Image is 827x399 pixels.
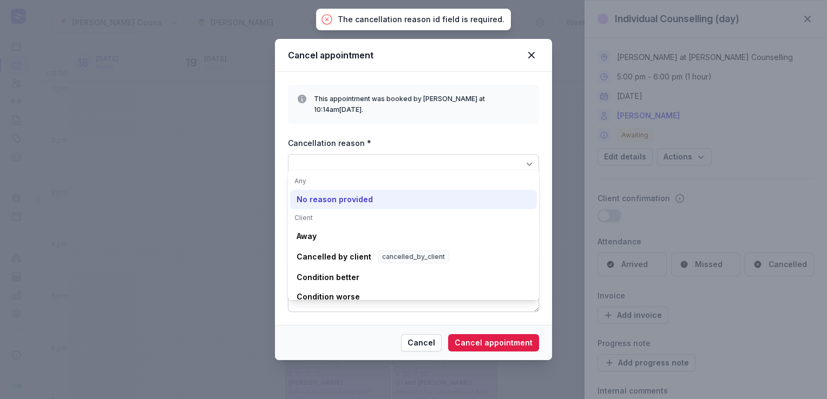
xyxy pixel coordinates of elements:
[288,137,539,150] div: Cancellation reason *
[455,336,533,349] span: Cancel appointment
[294,214,533,222] div: Client
[297,251,371,262] div: Cancelled by client
[297,272,359,283] div: Condition better
[401,334,442,351] button: Cancel
[314,94,530,115] div: This appointment was booked by [PERSON_NAME] at 10:14am[DATE].
[294,177,533,185] div: Any
[408,336,435,349] span: Cancel
[378,250,449,263] span: cancelled_by_client
[288,49,524,62] div: Cancel appointment
[448,334,539,351] button: Cancel appointment
[297,194,373,205] div: No reason provided
[297,291,360,302] div: Condition worse
[297,231,317,242] div: Away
